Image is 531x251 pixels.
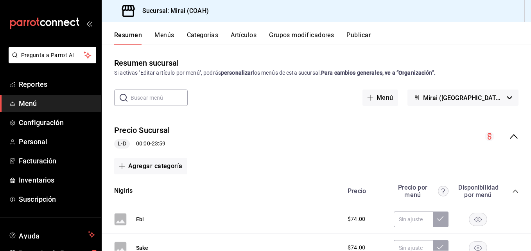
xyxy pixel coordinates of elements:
button: open_drawer_menu [86,20,92,27]
button: Pregunta a Parrot AI [9,47,96,63]
a: Pregunta a Parrot AI [5,57,96,65]
span: Configuración [19,117,95,128]
strong: personalizar [221,70,253,76]
input: Sin ajuste [394,212,433,227]
button: Agregar categoría [114,158,187,174]
span: Reportes [19,79,95,90]
button: Artículos [231,31,257,45]
span: $74.00 [348,215,365,223]
button: Precio Sucursal [114,125,170,136]
button: Mirai ([GEOGRAPHIC_DATA]) [407,90,518,106]
span: Personal [19,136,95,147]
button: Categorías [187,31,219,45]
div: Precio [340,187,390,195]
div: Resumen sucursal [114,57,179,69]
span: L-D [115,140,129,148]
button: Grupos modificadores [269,31,334,45]
div: collapse-menu-row [102,118,531,155]
button: collapse-category-row [512,188,518,194]
button: Menú [362,90,398,106]
div: navigation tabs [114,31,531,45]
button: Resumen [114,31,142,45]
div: Si activas ‘Editar artículo por menú’, podrás los menús de esta sucursal. [114,69,518,77]
button: Menús [154,31,174,45]
button: Publicar [346,31,371,45]
span: Facturación [19,156,95,166]
span: Ayuda [19,230,85,239]
button: Ebi [136,215,144,223]
button: Nigiris [114,186,133,195]
span: Pregunta a Parrot AI [21,51,84,59]
div: Disponibilidad por menú [458,184,497,199]
span: Menú [19,98,95,109]
span: Mirai ([GEOGRAPHIC_DATA]) [423,94,504,102]
strong: Para cambios generales, ve a “Organización”. [321,70,436,76]
h3: Sucursal: Mirai (COAH) [136,6,209,16]
div: 00:00 - 23:59 [114,139,170,149]
span: Suscripción [19,194,95,204]
div: Precio por menú [394,184,448,199]
span: Inventarios [19,175,95,185]
input: Buscar menú [131,90,188,106]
